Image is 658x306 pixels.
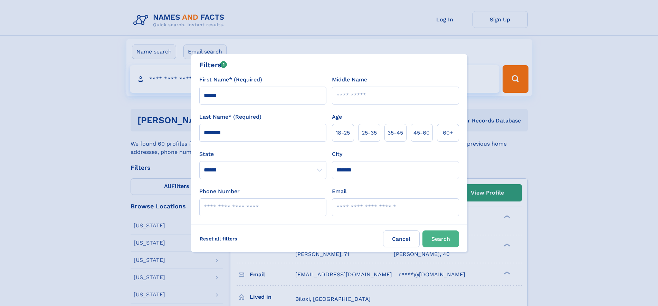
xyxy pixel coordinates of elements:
[332,187,347,196] label: Email
[332,150,342,158] label: City
[362,129,377,137] span: 25‑35
[413,129,430,137] span: 45‑60
[199,60,227,70] div: Filters
[199,113,261,121] label: Last Name* (Required)
[332,113,342,121] label: Age
[332,76,367,84] label: Middle Name
[199,187,240,196] label: Phone Number
[388,129,403,137] span: 35‑45
[383,230,420,247] label: Cancel
[195,230,242,247] label: Reset all filters
[422,230,459,247] button: Search
[443,129,453,137] span: 60+
[336,129,350,137] span: 18‑25
[199,76,262,84] label: First Name* (Required)
[199,150,326,158] label: State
